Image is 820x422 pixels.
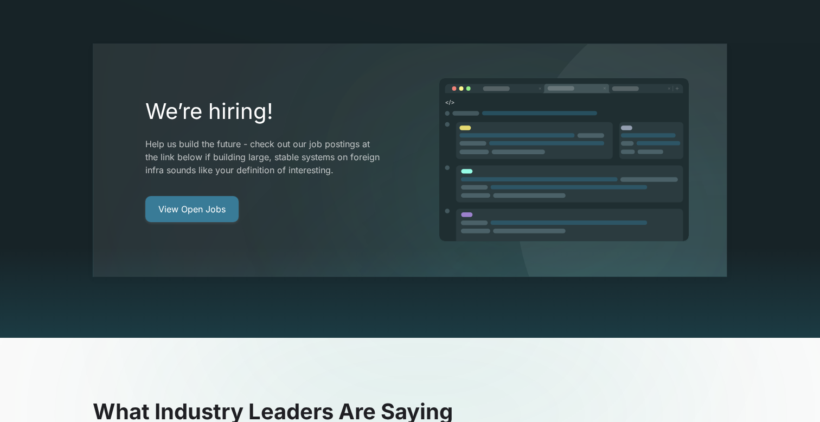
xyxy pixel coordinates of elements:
h2: We’re hiring! [145,98,383,124]
iframe: Chat Widget [766,370,820,422]
img: image [438,78,690,243]
a: View Open Jobs [145,196,239,222]
p: Help us build the future - check out our job postings at the link below if building large, stable... [145,137,383,177]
